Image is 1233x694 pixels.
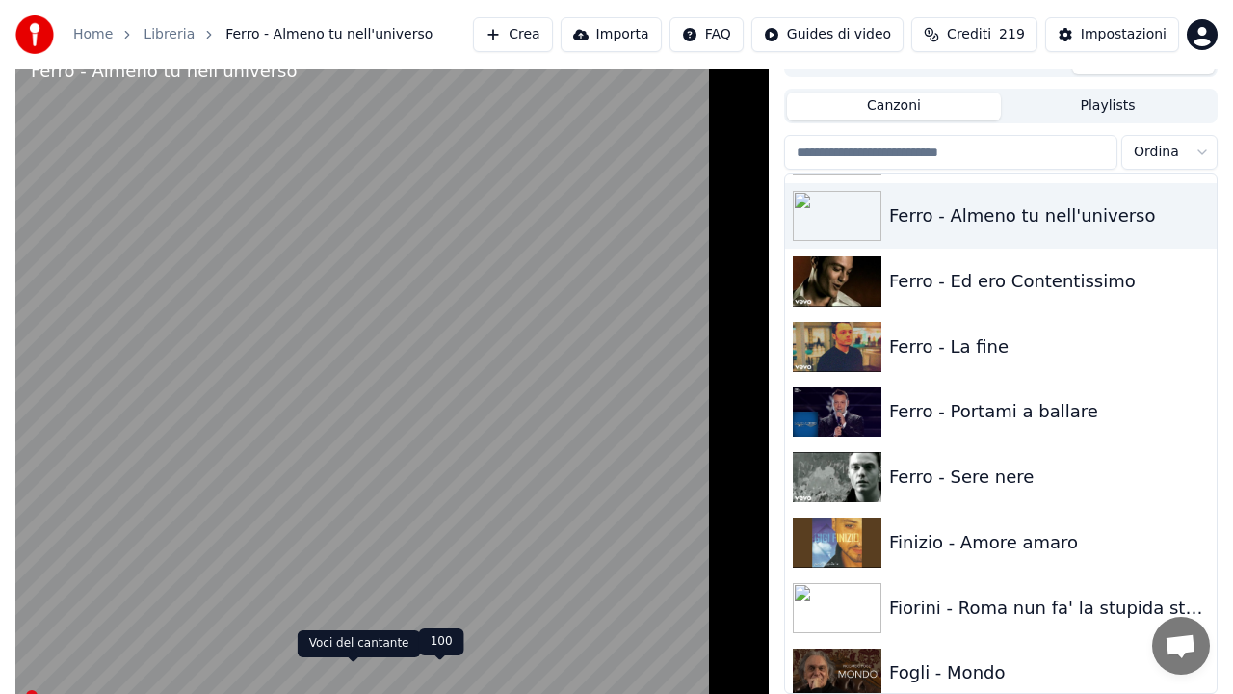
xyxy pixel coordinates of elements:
[889,334,1209,360] div: Ferro - La fine
[999,25,1025,44] span: 219
[73,25,113,44] a: Home
[1152,617,1210,675] a: Aprire la chat
[144,25,195,44] a: Libreria
[889,202,1209,229] div: Ferro - Almeno tu nell'universo
[298,630,421,657] div: Voci del cantante
[889,595,1209,622] div: Fiorini - Roma nun fa' la stupida stasera
[1134,143,1179,162] span: Ordina
[911,17,1037,52] button: Crediti219
[561,17,662,52] button: Importa
[225,25,433,44] span: Ferro - Almeno tu nell'universo
[31,58,298,85] div: Ferro - Almeno tu nell'universo
[669,17,744,52] button: FAQ
[419,628,464,655] div: 100
[1081,25,1167,44] div: Impostazioni
[889,398,1209,425] div: Ferro - Portami a ballare
[1001,93,1215,120] button: Playlists
[787,93,1001,120] button: Canzoni
[73,25,433,44] nav: breadcrumb
[1045,17,1179,52] button: Impostazioni
[947,25,991,44] span: Crediti
[889,529,1209,556] div: Finizio - Amore amaro
[751,17,904,52] button: Guides di video
[889,268,1209,295] div: Ferro - Ed ero Contentissimo
[889,659,1209,686] div: Fogli - Mondo
[889,464,1209,491] div: Ferro - Sere nere
[473,17,552,52] button: Crea
[15,15,54,54] img: youka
